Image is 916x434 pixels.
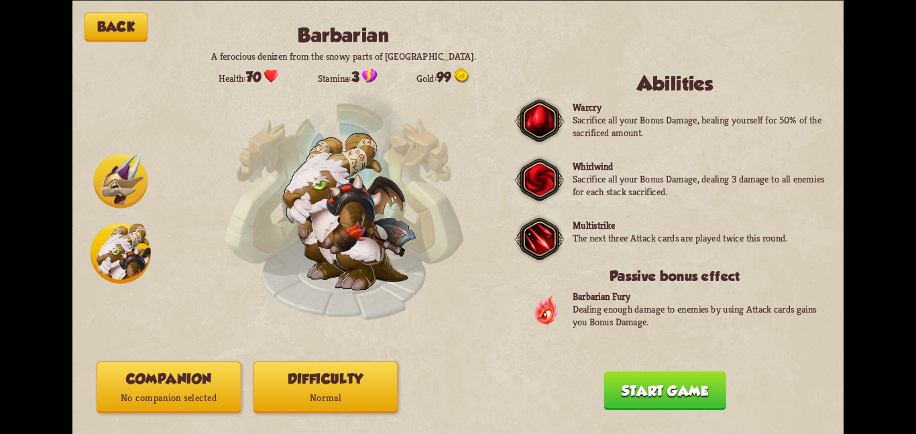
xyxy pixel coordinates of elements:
img: Chevalier_Dragon_Icon.png [93,154,148,208]
img: Dark_Frame.png [514,95,564,146]
p: Whirlwind [573,160,825,172]
button: CompanionNo companion selected [97,361,241,413]
img: Gold.png [454,68,469,83]
p: The next three Attack cards are played twice this round. [573,231,787,244]
img: Stamina_Icon.png [362,68,377,83]
h2: Abilities [524,72,825,95]
p: Sacrifice all your Bonus Damage, dealing 3 damage to all enemies for each stack sacrificed. [573,172,825,198]
p: Sacrifice all your Bonus Damage, healing yourself for 50% of the sacrificed amount. [573,113,825,139]
div: Gold: [416,68,469,85]
div: Health: [219,68,279,85]
img: Enchantment_Altar.png [223,85,464,325]
h2: Barbarian [199,24,488,46]
button: DifficultyNormal [253,361,398,413]
button: Back [84,12,148,42]
p: Barbarian Fury [573,290,825,303]
img: Heart.png [264,68,279,83]
p: Multistrike [573,219,787,231]
span: 3 [351,68,359,84]
img: Dark_Frame.png [514,154,564,205]
img: Dark_Frame.png [514,213,564,264]
p: Dealing enough damage to enemies by using Attack cards gains you Bonus Damage. [573,303,825,328]
p: Warcry [573,101,825,113]
p: A ferocious denizen from the snowy parts of [GEOGRAPHIC_DATA]. [199,50,488,62]
p: No companion selected [97,388,241,408]
p: Normal [253,388,397,408]
img: DragonFury.png [533,293,558,326]
img: Barbarian_Dragon.png [282,133,416,290]
div: Stamina: [318,68,378,85]
img: Barbarian_Dragon.png [283,133,416,290]
h3: Passive bonus effect [524,268,825,284]
span: 99 [437,68,451,84]
span: 70 [246,68,261,84]
img: Barbarian_Dragon_Icon.png [91,223,151,283]
button: Start game [604,371,726,410]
